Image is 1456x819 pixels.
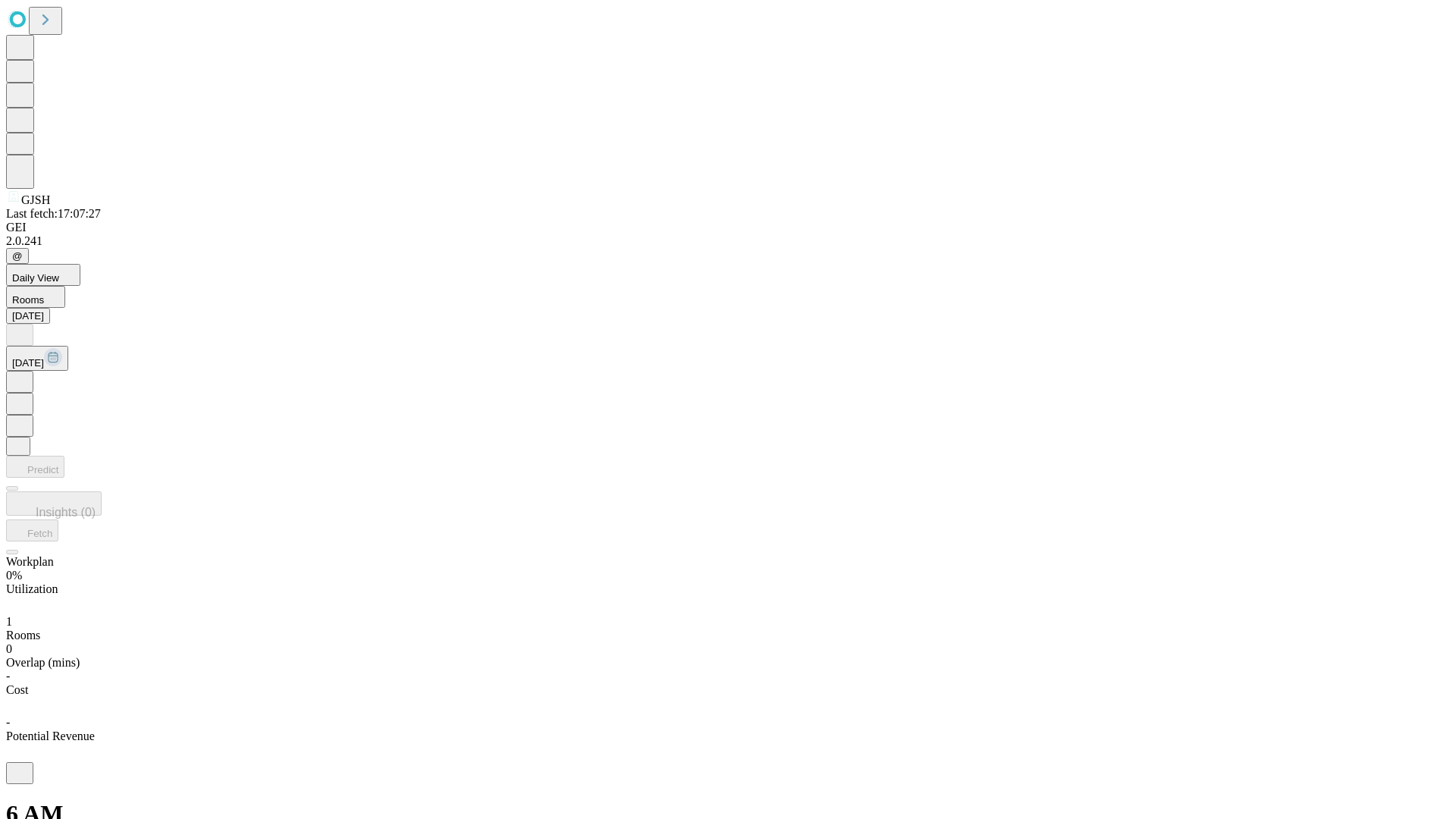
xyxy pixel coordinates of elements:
span: 1 [6,615,12,628]
span: Rooms [6,629,40,642]
span: Rooms [12,294,44,306]
span: Workplan [6,555,54,568]
span: - [6,670,10,682]
button: Fetch [6,519,58,541]
span: GJSH [21,193,50,206]
span: - [6,716,10,729]
span: Daily View [12,272,59,284]
span: @ [12,250,23,262]
span: Insights (0) [36,506,96,519]
span: Last fetch: 17:07:27 [6,207,101,220]
span: Utilization [6,582,58,595]
span: 0 [6,642,12,655]
button: [DATE] [6,346,68,371]
span: Cost [6,683,28,696]
span: Overlap (mins) [6,656,80,669]
button: Daily View [6,264,80,286]
div: GEI [6,221,1450,234]
button: @ [6,248,29,264]
button: Insights (0) [6,491,102,516]
span: Potential Revenue [6,730,95,742]
span: 0% [6,569,22,582]
span: [DATE] [12,357,44,369]
button: Predict [6,456,64,478]
button: [DATE] [6,308,50,324]
button: Rooms [6,286,65,308]
div: 2.0.241 [6,234,1450,248]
